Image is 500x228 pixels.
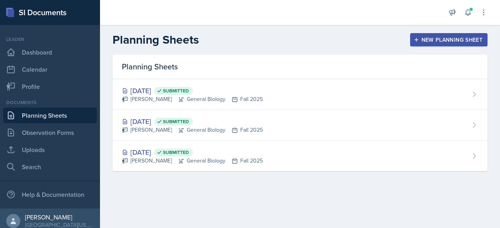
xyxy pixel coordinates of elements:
[122,157,263,165] div: [PERSON_NAME] General Biology Fall 2025
[3,142,97,157] a: Uploads
[3,159,97,175] a: Search
[3,108,97,123] a: Planning Sheets
[112,141,487,171] a: [DATE] Submitted [PERSON_NAME]General BiologyFall 2025
[3,44,97,60] a: Dashboard
[3,125,97,140] a: Observation Forms
[122,126,263,134] div: [PERSON_NAME] General Biology Fall 2025
[25,213,94,221] div: [PERSON_NAME]
[3,36,97,43] div: Leader
[3,79,97,94] a: Profile
[122,85,263,96] div: [DATE]
[163,88,189,94] span: Submitted
[410,33,487,46] button: New Planning Sheet
[122,95,263,103] div: [PERSON_NAME] General Biology Fall 2025
[415,37,482,43] div: New Planning Sheet
[3,62,97,77] a: Calendar
[122,116,263,127] div: [DATE]
[112,79,487,110] a: [DATE] Submitted [PERSON_NAME]General BiologyFall 2025
[3,99,97,106] div: Documents
[112,33,199,47] h2: Planning Sheets
[163,149,189,156] span: Submitted
[3,187,97,202] div: Help & Documentation
[112,110,487,141] a: [DATE] Submitted [PERSON_NAME]General BiologyFall 2025
[112,55,487,79] div: Planning Sheets
[122,147,263,157] div: [DATE]
[163,118,189,125] span: Submitted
